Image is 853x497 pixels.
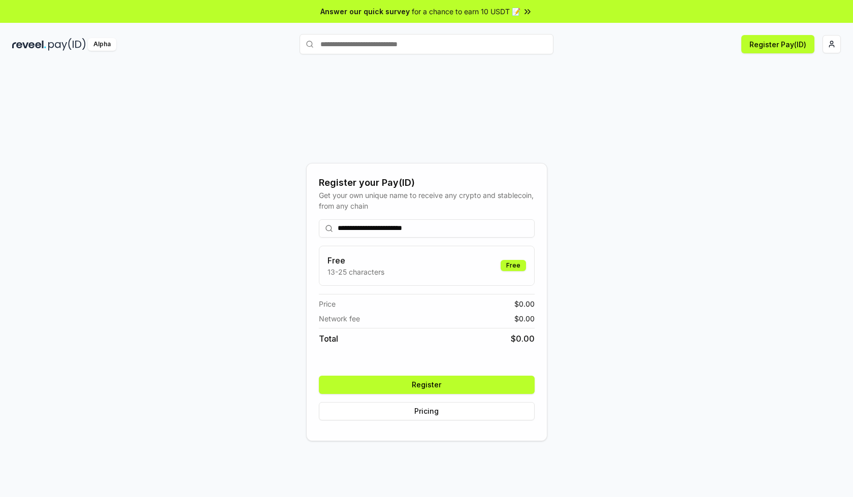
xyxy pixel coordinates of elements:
span: Answer our quick survey [320,6,410,17]
div: Get your own unique name to receive any crypto and stablecoin, from any chain [319,190,535,211]
button: Register [319,376,535,394]
span: Price [319,299,336,309]
span: for a chance to earn 10 USDT 📝 [412,6,520,17]
span: $ 0.00 [514,299,535,309]
button: Pricing [319,402,535,420]
div: Free [501,260,526,271]
img: pay_id [48,38,86,51]
span: Network fee [319,313,360,324]
span: $ 0.00 [514,313,535,324]
span: $ 0.00 [511,333,535,345]
img: reveel_dark [12,38,46,51]
p: 13-25 characters [327,267,384,277]
span: Total [319,333,338,345]
h3: Free [327,254,384,267]
button: Register Pay(ID) [741,35,814,53]
div: Register your Pay(ID) [319,176,535,190]
div: Alpha [88,38,116,51]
